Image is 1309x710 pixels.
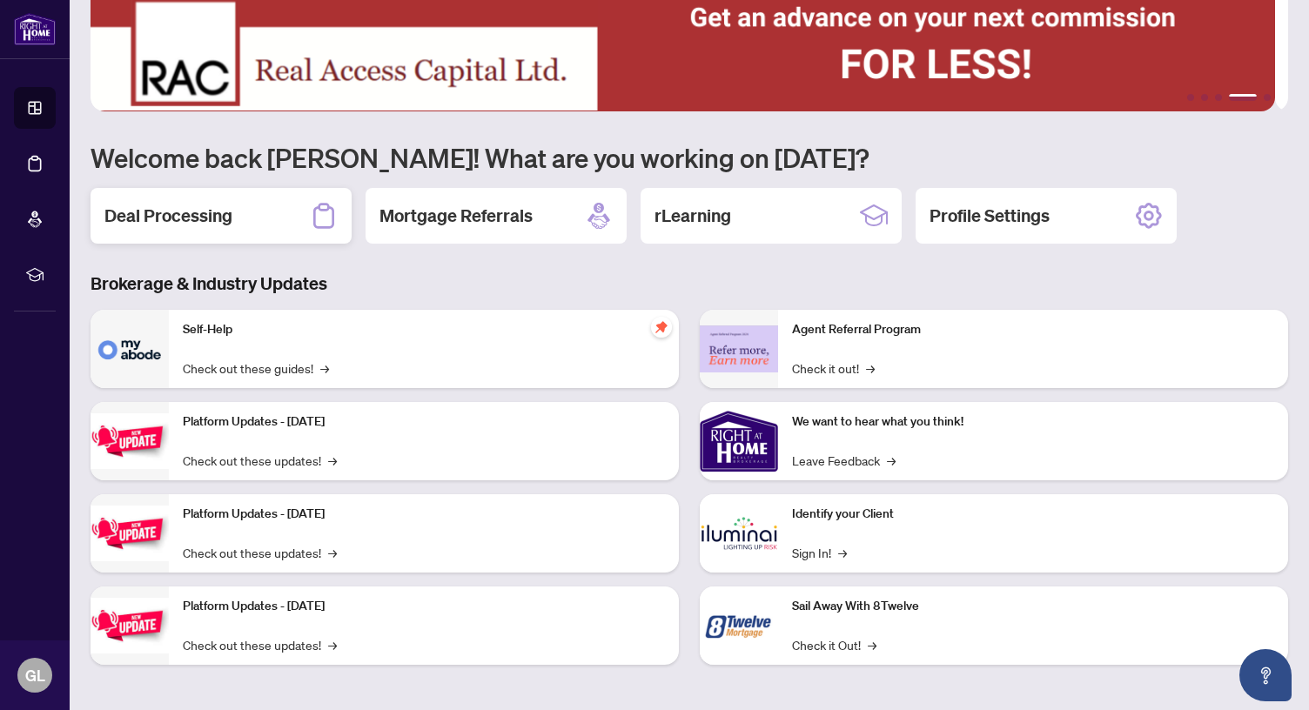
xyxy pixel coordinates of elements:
p: Agent Referral Program [792,320,1274,339]
span: → [328,543,337,562]
button: 5 [1264,94,1271,101]
button: Open asap [1239,649,1292,701]
button: 2 [1201,94,1208,101]
p: Platform Updates - [DATE] [183,597,665,616]
img: Sail Away With 8Twelve [700,586,778,665]
a: Leave Feedback→ [792,451,896,470]
h2: Deal Processing [104,204,232,228]
p: Platform Updates - [DATE] [183,505,665,524]
p: Sail Away With 8Twelve [792,597,1274,616]
img: Platform Updates - July 21, 2025 [91,413,169,468]
a: Sign In!→ [792,543,847,562]
a: Check it Out!→ [792,635,876,654]
span: → [328,451,337,470]
p: Identify your Client [792,505,1274,524]
h1: Welcome back [PERSON_NAME]! What are you working on [DATE]? [91,141,1288,174]
a: Check out these updates!→ [183,543,337,562]
button: 3 [1215,94,1222,101]
span: → [328,635,337,654]
h2: rLearning [654,204,731,228]
h3: Brokerage & Industry Updates [91,271,1288,296]
h2: Mortgage Referrals [379,204,533,228]
span: → [887,451,896,470]
a: Check out these updates!→ [183,635,337,654]
span: → [868,635,876,654]
p: We want to hear what you think! [792,412,1274,432]
span: pushpin [651,317,672,338]
a: Check out these guides!→ [183,358,329,378]
p: Self-Help [183,320,665,339]
img: We want to hear what you think! [700,402,778,480]
span: GL [25,663,45,687]
p: Platform Updates - [DATE] [183,412,665,432]
span: → [866,358,875,378]
h2: Profile Settings [930,204,1050,228]
img: Identify your Client [700,494,778,573]
button: 4 [1229,94,1257,101]
span: → [838,543,847,562]
a: Check out these updates!→ [183,451,337,470]
button: 1 [1187,94,1194,101]
img: Platform Updates - June 23, 2025 [91,598,169,653]
img: Self-Help [91,310,169,388]
span: → [320,358,329,378]
img: logo [14,13,56,45]
a: Check it out!→ [792,358,875,378]
img: Platform Updates - July 8, 2025 [91,506,169,560]
img: Agent Referral Program [700,325,778,373]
